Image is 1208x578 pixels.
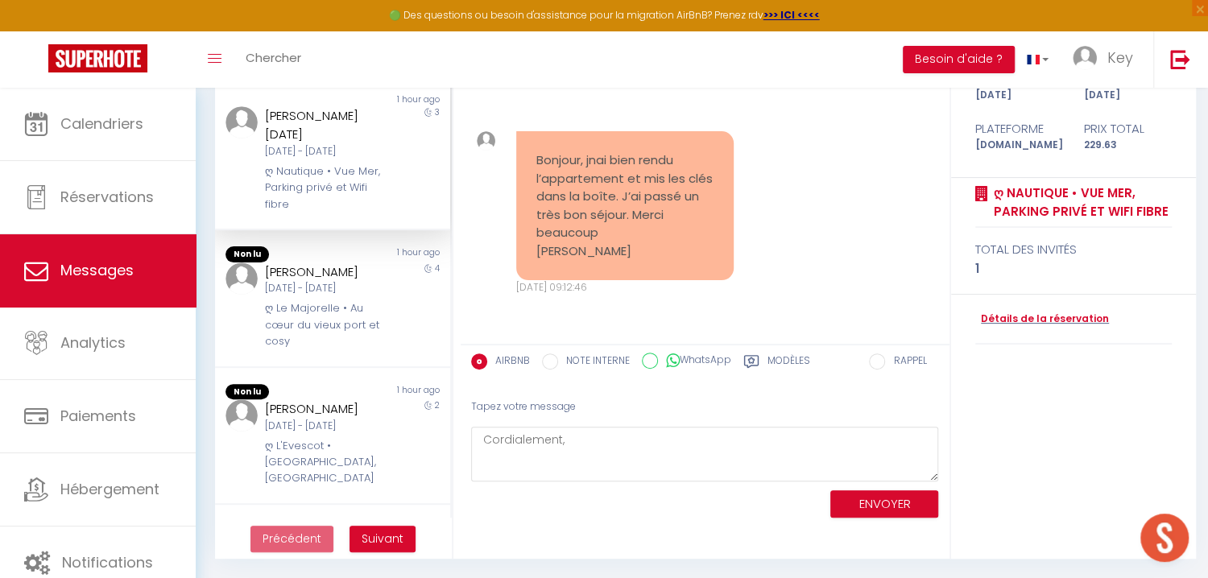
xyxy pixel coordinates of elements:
[435,399,440,411] span: 2
[60,332,126,353] span: Analytics
[435,262,440,275] span: 4
[265,399,381,419] div: [PERSON_NAME]
[487,353,530,371] label: AIRBNB
[265,106,381,144] div: [PERSON_NAME][DATE]
[516,280,734,295] div: [DATE] 09:12:46
[558,353,630,371] label: NOTE INTERNE
[246,49,301,66] span: Chercher
[350,526,416,553] button: Next
[903,46,1015,73] button: Besoin d'aide ?
[965,88,1074,103] div: [DATE]
[988,184,1172,221] a: ღ Nautique • Vue Mer, Parking privé et Wifi fibre
[263,531,321,547] span: Précédent
[265,438,381,487] div: ღ L'Evescot • [GEOGRAPHIC_DATA], [GEOGRAPHIC_DATA]
[658,353,731,370] label: WhatsApp
[362,531,403,547] span: Suivant
[225,106,258,138] img: ...
[234,31,313,88] a: Chercher
[477,131,495,150] img: ...
[265,300,381,349] div: ღ Le Majorelle • Au cœur du vieux port et cosy
[333,93,450,106] div: 1 hour ago
[1073,46,1097,70] img: ...
[1074,88,1182,103] div: [DATE]
[333,384,450,400] div: 1 hour ago
[333,246,450,262] div: 1 hour ago
[60,479,159,499] span: Hébergement
[265,163,381,213] div: ღ Nautique • Vue Mer, Parking privé et Wifi fibre
[60,260,134,280] span: Messages
[60,406,136,426] span: Paiements
[225,384,269,400] span: Non lu
[975,312,1109,327] a: Détails de la réservation
[763,8,820,22] a: >>> ICI <<<<
[60,114,143,134] span: Calendriers
[965,119,1074,138] div: Plateforme
[48,44,147,72] img: Super Booking
[60,187,154,207] span: Réservations
[265,144,381,159] div: [DATE] - [DATE]
[536,151,714,260] pre: Bonjour, jnai bien rendu l’appartement et mis les clés dans la boîte. J’ai passé un très bon séjo...
[767,353,810,374] label: Modèles
[225,262,258,295] img: ...
[265,281,381,296] div: [DATE] - [DATE]
[1061,31,1153,88] a: ... Key
[1074,119,1182,138] div: Prix total
[885,353,926,371] label: RAPPEL
[1140,514,1189,562] div: Ouvrir le chat
[830,490,938,518] button: ENVOYER
[225,246,269,262] span: Non lu
[1074,138,1182,153] div: 229.63
[975,240,1172,259] div: total des invités
[62,552,153,572] span: Notifications
[435,106,440,118] span: 3
[471,387,939,427] div: Tapez votre message
[265,262,381,282] div: [PERSON_NAME]
[265,419,381,434] div: [DATE] - [DATE]
[1107,47,1133,68] span: Key
[965,138,1074,153] div: [DOMAIN_NAME]
[250,526,333,553] button: Previous
[1170,49,1190,69] img: logout
[225,399,258,431] img: ...
[975,259,1172,279] div: 1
